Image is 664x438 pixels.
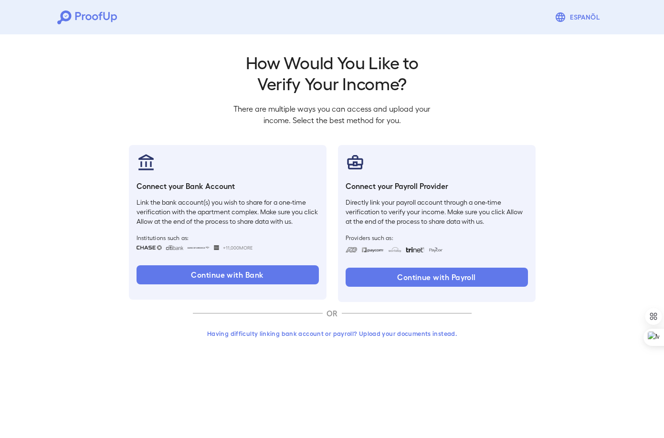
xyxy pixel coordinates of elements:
button: Having difficulty linking bank account or payroll? Upload your documents instead. [193,325,472,342]
span: +11,000 More [223,244,253,251]
img: workday.svg [388,247,402,252]
span: Institutions such as: [137,234,319,241]
img: paycom.svg [361,247,384,252]
img: adp.svg [346,247,358,252]
button: Continue with Payroll [346,268,528,287]
img: trinet.svg [406,247,425,252]
p: Link the bank account(s) you wish to share for a one-time verification with the apartment complex... [137,198,319,226]
h6: Connect your Bank Account [137,180,319,192]
img: citibank.svg [166,245,184,250]
h2: How Would You Like to Verify Your Income? [226,52,438,94]
p: OR [323,308,342,319]
h6: Connect your Payroll Provider [346,180,528,192]
img: bankOfAmerica.svg [187,245,210,250]
button: Continue with Bank [137,265,319,284]
img: payrollProvider.svg [346,153,365,172]
img: wellsfargo.svg [214,245,219,250]
p: There are multiple ways you can access and upload your income. Select the best method for you. [226,103,438,126]
button: Espanõl [551,8,607,27]
img: bankAccount.svg [137,153,156,172]
p: Directly link your payroll account through a one-time verification to verify your income. Make su... [346,198,528,226]
span: Providers such as: [346,234,528,241]
img: chase.svg [137,245,162,250]
img: paycon.svg [428,247,443,252]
